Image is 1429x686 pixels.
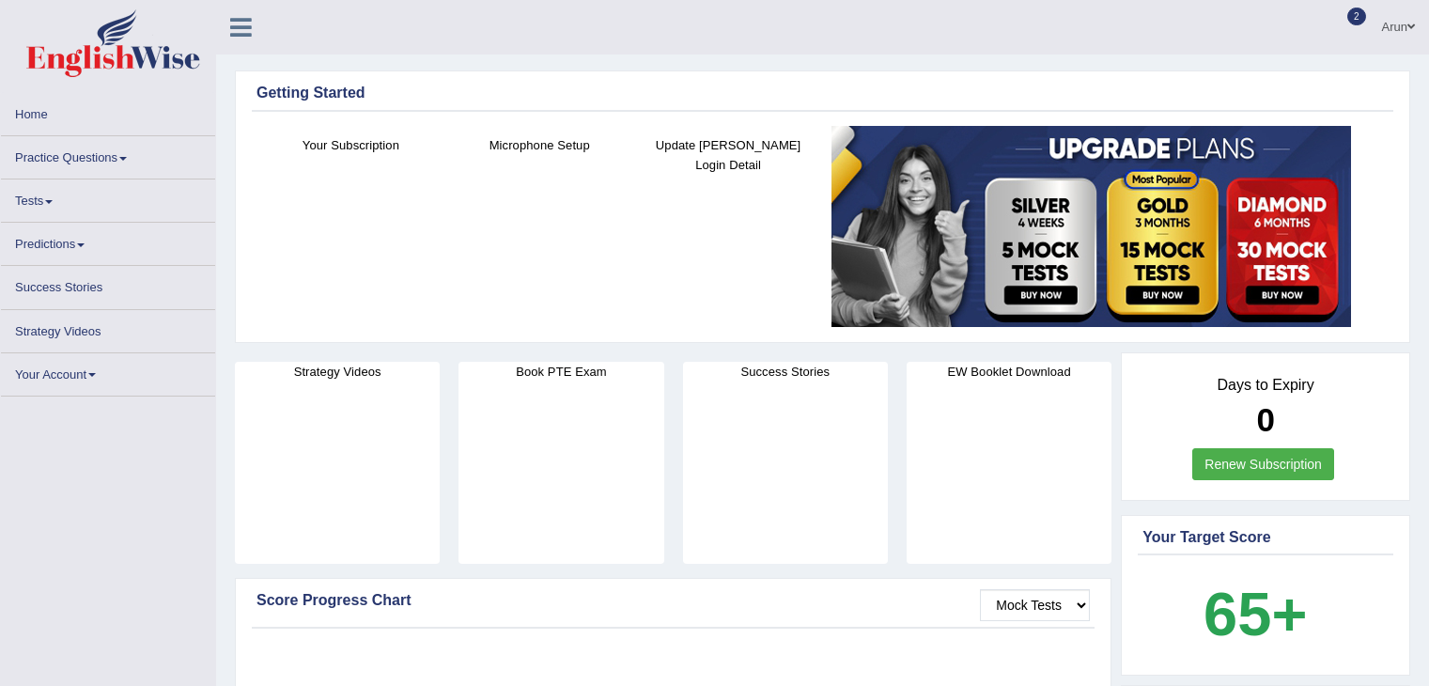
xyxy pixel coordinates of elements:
[1,93,215,130] a: Home
[1,310,215,347] a: Strategy Videos
[455,135,625,155] h4: Microphone Setup
[235,362,440,382] h4: Strategy Videos
[644,135,814,175] h4: Update [PERSON_NAME] Login Detail
[266,135,436,155] h4: Your Subscription
[256,82,1389,104] div: Getting Started
[458,362,663,382] h4: Book PTE Exam
[683,362,888,382] h4: Success Stories
[1,353,215,390] a: Your Account
[1192,448,1334,480] a: Renew Subscription
[1,266,215,303] a: Success Stories
[907,362,1111,382] h4: EW Booklet Download
[1142,377,1389,394] h4: Days to Expiry
[256,589,1090,612] div: Score Progress Chart
[1347,8,1366,25] span: 2
[1,136,215,173] a: Practice Questions
[1,179,215,216] a: Tests
[1256,401,1274,438] b: 0
[1204,580,1307,648] b: 65+
[1142,526,1389,549] div: Your Target Score
[831,126,1351,327] img: small5.jpg
[1,223,215,259] a: Predictions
